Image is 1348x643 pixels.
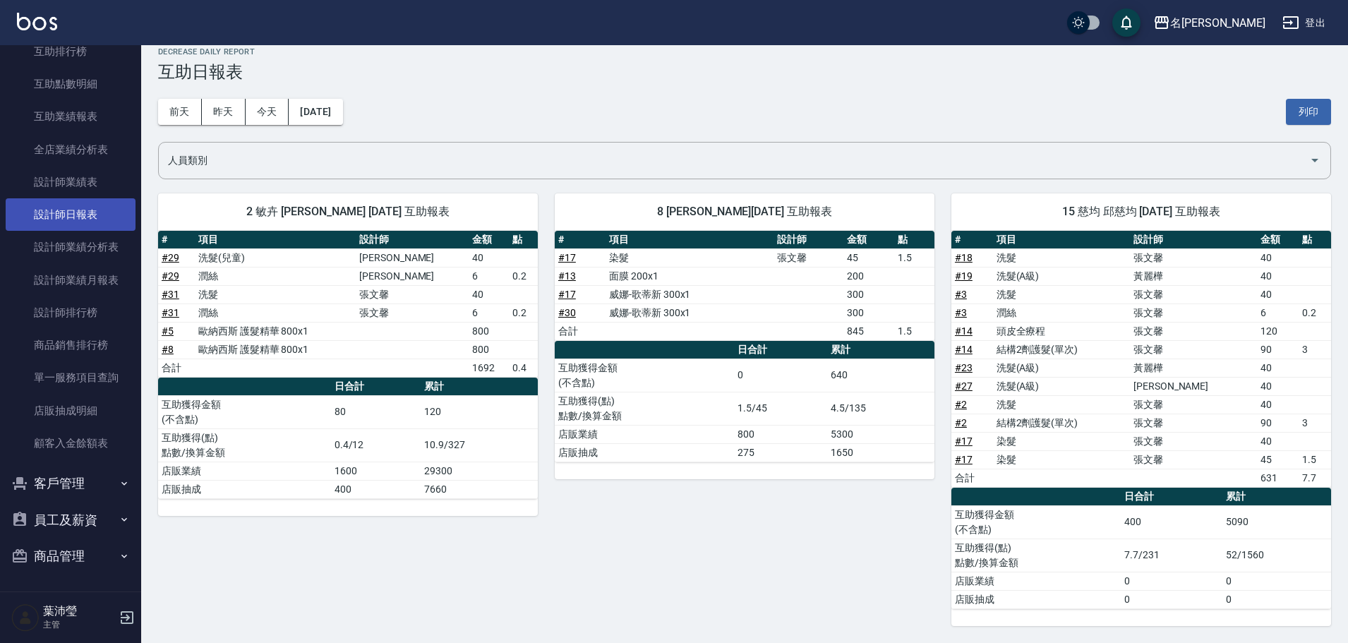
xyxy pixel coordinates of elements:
[1299,469,1331,487] td: 7.7
[774,231,843,249] th: 設計師
[1130,359,1257,377] td: 黃麗樺
[951,590,1121,608] td: 店販抽成
[158,378,538,499] table: a dense table
[774,248,843,267] td: 張文馨
[572,205,917,219] span: 8 [PERSON_NAME][DATE] 互助報表
[993,304,1130,322] td: 潤絲
[734,443,827,462] td: 275
[1121,590,1222,608] td: 0
[195,267,356,285] td: 潤絲
[555,231,934,341] table: a dense table
[1130,322,1257,340] td: 張文馨
[993,359,1130,377] td: 洗髮(A級)
[827,341,934,359] th: 累計
[1257,322,1299,340] td: 120
[1257,340,1299,359] td: 90
[1257,359,1299,377] td: 40
[1130,285,1257,304] td: 張文馨
[1222,505,1331,539] td: 5090
[469,359,509,377] td: 1692
[993,248,1130,267] td: 洗髮
[509,304,538,322] td: 0.2
[1121,572,1222,590] td: 0
[6,538,136,575] button: 商品管理
[469,340,509,359] td: 800
[606,231,774,249] th: 項目
[558,270,576,282] a: #13
[6,361,136,394] a: 單一服務項目查詢
[17,13,57,30] img: Logo
[509,267,538,285] td: 0.2
[843,322,894,340] td: 845
[993,340,1130,359] td: 結構2劑護髮(單次)
[843,267,894,285] td: 200
[1257,432,1299,450] td: 40
[158,231,538,378] table: a dense table
[6,264,136,296] a: 設計師業績月報表
[606,267,774,285] td: 面膜 200x1
[1304,149,1326,172] button: Open
[955,454,973,465] a: #17
[6,395,136,427] a: 店販抽成明細
[195,285,356,304] td: 洗髮
[827,392,934,425] td: 4.5/135
[993,285,1130,304] td: 洗髮
[894,248,934,267] td: 1.5
[1121,539,1222,572] td: 7.7/231
[158,231,195,249] th: #
[6,198,136,231] a: 設計師日報表
[509,359,538,377] td: 0.4
[993,322,1130,340] td: 頭皮全療程
[356,304,469,322] td: 張文馨
[558,307,576,318] a: #30
[469,285,509,304] td: 40
[951,231,993,249] th: #
[6,296,136,329] a: 設計師排行榜
[195,231,356,249] th: 項目
[1130,304,1257,322] td: 張文馨
[955,380,973,392] a: #27
[1130,395,1257,414] td: 張文馨
[555,443,734,462] td: 店販抽成
[331,395,421,428] td: 80
[555,425,734,443] td: 店販業績
[469,322,509,340] td: 800
[6,133,136,166] a: 全店業績分析表
[1257,285,1299,304] td: 40
[1277,10,1331,36] button: 登出
[558,289,576,300] a: #17
[164,148,1304,173] input: 人員名稱
[1130,231,1257,249] th: 設計師
[1299,340,1331,359] td: 3
[555,392,734,425] td: 互助獲得(點) 點數/換算金額
[1130,340,1257,359] td: 張文馨
[6,329,136,361] a: 商品銷售排行榜
[894,231,934,249] th: 點
[421,428,538,462] td: 10.9/327
[555,322,606,340] td: 合計
[6,100,136,133] a: 互助業績報表
[1121,505,1222,539] td: 400
[162,252,179,263] a: #29
[175,205,521,219] span: 2 敏卉 [PERSON_NAME] [DATE] 互助報表
[421,462,538,480] td: 29300
[6,166,136,198] a: 設計師業績表
[162,307,179,318] a: #31
[1130,267,1257,285] td: 黃麗樺
[734,392,827,425] td: 1.5/45
[951,505,1121,539] td: 互助獲得金額 (不含點)
[1257,231,1299,249] th: 金額
[951,539,1121,572] td: 互助獲得(點) 點數/換算金額
[421,395,538,428] td: 120
[843,304,894,322] td: 300
[843,231,894,249] th: 金額
[331,378,421,396] th: 日合計
[993,395,1130,414] td: 洗髮
[195,322,356,340] td: 歐納西斯 護髮精華 800x1
[1222,539,1331,572] td: 52/1560
[606,304,774,322] td: 威娜-歌蒂新 300x1
[558,252,576,263] a: #17
[195,248,356,267] td: 洗髮(兒童)
[6,502,136,539] button: 員工及薪資
[1257,304,1299,322] td: 6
